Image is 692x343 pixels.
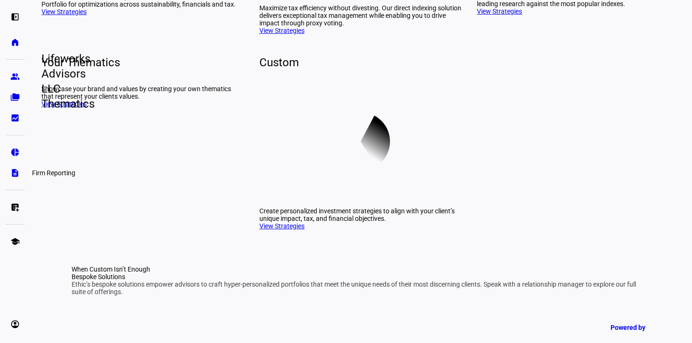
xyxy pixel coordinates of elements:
[606,319,678,336] a: Powered by
[10,168,20,178] eth-mat-symbol: description
[6,33,24,52] a: home
[10,72,20,81] eth-mat-symbol: group
[6,67,24,86] a: group
[72,265,651,273] div: When Custom Isn’t Enough
[259,27,305,34] a: View Strategies
[28,167,79,179] div: Firm Reporting
[259,222,305,230] a: View Strategies
[41,85,244,100] div: Showcase your brand and values by creating your own thematics that represent your clients values.
[41,8,87,16] a: View Strategies
[10,237,20,246] eth-mat-symbol: school
[259,207,462,222] div: Create personalized investment strategies to align with your client’s unique impact, tax, and fin...
[72,281,651,296] div: Ethic’s bespoke solutions empower advisors to craft hyper-personalized portfolios that meet the u...
[10,93,20,102] eth-mat-symbol: folder_copy
[10,203,20,212] eth-mat-symbol: list_alt_add
[34,51,49,111] span: Lifeworks Advisors LLC Thematics
[6,164,24,182] a: description
[477,8,522,15] a: View Strategies
[259,4,462,27] div: Maximize tax efficiency without divesting. Our direct indexing solution delivers exceptional tax ...
[10,12,20,22] eth-mat-symbol: left_panel_open
[6,88,24,107] a: folder_copy
[10,113,20,123] eth-mat-symbol: bid_landscape
[72,273,651,281] div: Bespoke Solutions
[10,320,20,329] eth-mat-symbol: account_circle
[10,38,20,47] eth-mat-symbol: home
[259,55,462,70] div: Custom
[6,109,24,127] a: bid_landscape
[10,148,20,157] eth-mat-symbol: pie_chart
[6,143,24,162] a: pie_chart
[41,55,244,70] div: Your Thematics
